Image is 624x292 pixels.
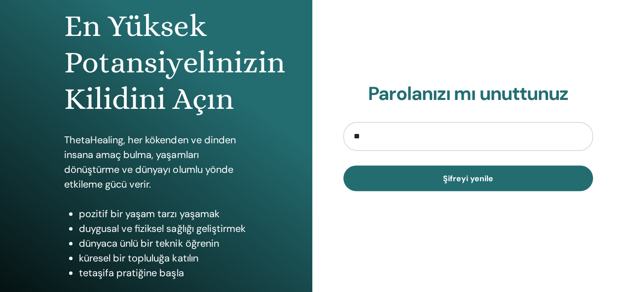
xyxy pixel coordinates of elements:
h2: Parolanızı mı unuttunuz [343,83,593,105]
li: pozitif bir yaşam tarzı yaşamak [79,206,248,221]
h1: En Yüksek Potansiyelinizin Kilidini Açın [64,8,248,118]
li: dünyaca ünlü bir teknik öğrenin [79,236,248,251]
p: ThetaHealing, her kökenden ve dinden insana amaç bulma, yaşamları dönüştürme ve dünyayı olumlu yö... [64,132,248,192]
button: Şifreyi yenile [343,165,593,191]
li: küresel bir topluluğa katılın [79,251,248,265]
li: tetaşifa pratiğine başla [79,265,248,280]
span: Şifreyi yenile [443,173,493,184]
li: duygusal ve fiziksel sağlığı geliştirmek [79,221,248,236]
